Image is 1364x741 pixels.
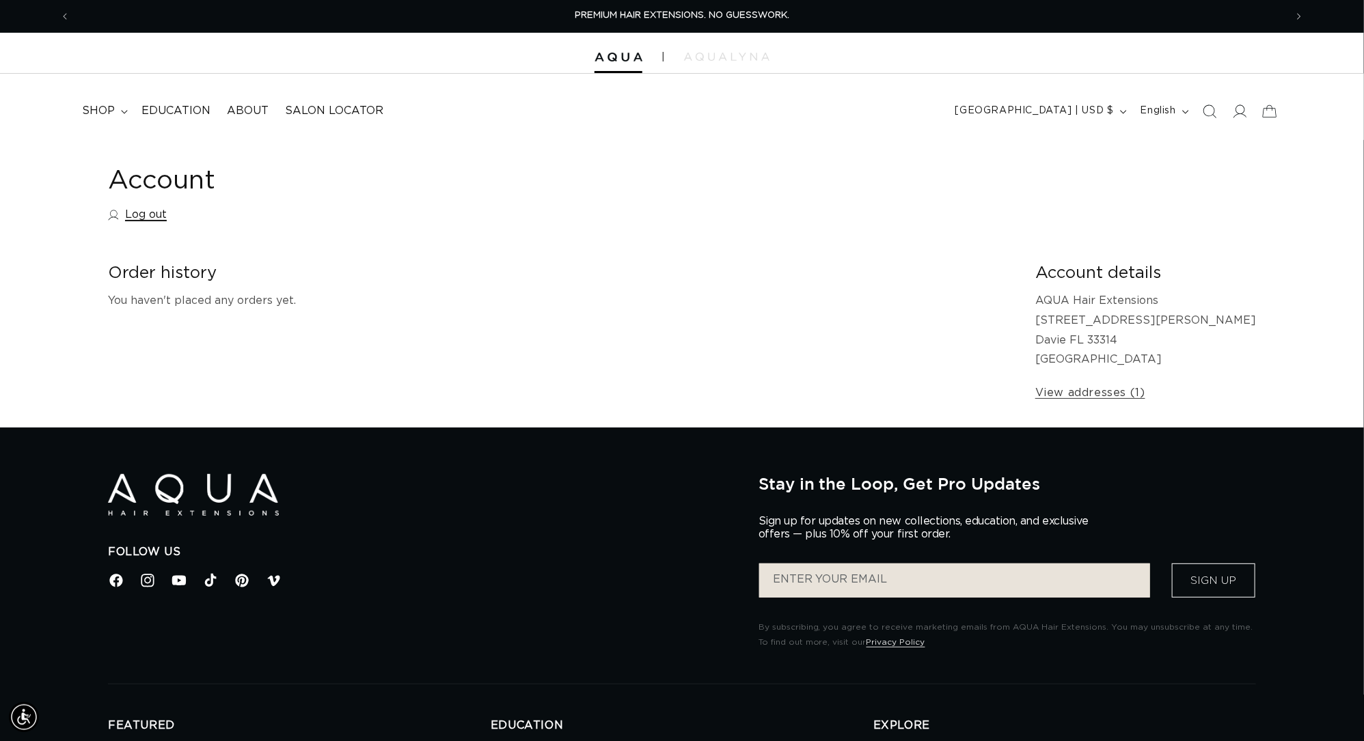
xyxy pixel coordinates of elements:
[955,104,1114,118] span: [GEOGRAPHIC_DATA] | USD $
[759,563,1150,598] input: ENTER YOUR EMAIL
[108,718,491,733] h2: FEATURED
[867,638,925,646] a: Privacy Policy
[50,3,80,29] button: Previous announcement
[947,98,1132,124] button: [GEOGRAPHIC_DATA] | USD $
[1132,98,1195,124] button: English
[684,53,769,61] img: aqualyna.com
[1284,3,1314,29] button: Next announcement
[1195,96,1225,126] summary: Search
[873,718,1256,733] h2: EXPLORE
[575,11,789,20] span: PREMIUM HAIR EXTENSIONS. NO GUESSWORK.
[277,96,392,126] a: Salon Locator
[108,263,1013,284] h2: Order history
[133,96,219,126] a: Education
[1035,291,1256,369] p: AQUA Hair Extensions [STREET_ADDRESS][PERSON_NAME] Davie FL 33314 [GEOGRAPHIC_DATA]
[108,205,167,225] a: Log out
[759,515,1100,541] p: Sign up for updates on new collections, education, and exclusive offers — plus 10% off your first...
[108,291,1013,311] p: You haven't placed any orders yet.
[759,474,1256,493] h2: Stay in the Loop, Get Pro Updates
[491,718,873,733] h2: EDUCATION
[1141,104,1176,118] span: English
[1035,263,1256,284] h2: Account details
[1035,383,1145,403] a: View addresses (1)
[141,104,210,118] span: Education
[285,104,383,118] span: Salon Locator
[9,702,39,732] div: Accessibility Menu
[82,104,115,118] span: shop
[219,96,277,126] a: About
[108,474,279,516] img: Aqua Hair Extensions
[227,104,269,118] span: About
[74,96,133,126] summary: shop
[108,545,738,559] h2: Follow Us
[1172,563,1255,598] button: Sign Up
[595,53,642,62] img: Aqua Hair Extensions
[108,165,1256,198] h1: Account
[759,620,1256,649] p: By subscribing, you agree to receive marketing emails from AQUA Hair Extensions. You may unsubscr...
